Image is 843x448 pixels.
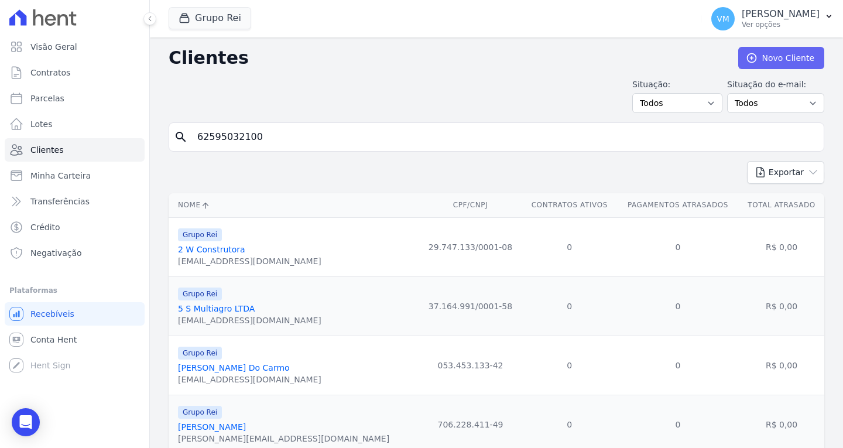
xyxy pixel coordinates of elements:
[190,125,819,149] input: Buscar por nome, CPF ou e-mail
[178,288,222,300] span: Grupo Rei
[174,130,188,144] i: search
[739,193,824,217] th: Total Atrasado
[522,276,617,336] td: 0
[30,118,53,130] span: Lotes
[169,7,251,29] button: Grupo Rei
[30,144,63,156] span: Clientes
[30,170,91,182] span: Minha Carteira
[522,217,617,276] td: 0
[739,217,824,276] td: R$ 0,00
[739,276,824,336] td: R$ 0,00
[30,221,60,233] span: Crédito
[419,276,522,336] td: 37.164.991/0001-58
[727,78,824,91] label: Situação do e-mail:
[178,347,222,360] span: Grupo Rei
[5,216,145,239] a: Crédito
[30,334,77,346] span: Conta Hent
[9,283,140,297] div: Plataformas
[617,336,739,395] td: 0
[30,41,77,53] span: Visão Geral
[717,15,729,23] span: VM
[178,245,245,254] a: 2 W Construtora
[178,255,321,267] div: [EMAIL_ADDRESS][DOMAIN_NAME]
[169,47,719,69] h2: Clientes
[617,276,739,336] td: 0
[738,47,824,69] a: Novo Cliente
[30,247,82,259] span: Negativação
[5,112,145,136] a: Lotes
[5,87,145,110] a: Parcelas
[5,35,145,59] a: Visão Geral
[5,61,145,84] a: Contratos
[178,406,222,419] span: Grupo Rei
[419,217,522,276] td: 29.747.133/0001-08
[169,193,419,217] th: Nome
[30,67,70,78] span: Contratos
[178,314,321,326] div: [EMAIL_ADDRESS][DOMAIN_NAME]
[30,196,90,207] span: Transferências
[522,193,617,217] th: Contratos Ativos
[178,228,222,241] span: Grupo Rei
[178,363,290,372] a: [PERSON_NAME] Do Carmo
[522,336,617,395] td: 0
[30,308,74,320] span: Recebíveis
[178,374,321,385] div: [EMAIL_ADDRESS][DOMAIN_NAME]
[742,8,820,20] p: [PERSON_NAME]
[5,328,145,351] a: Conta Hent
[178,433,389,444] div: [PERSON_NAME][EMAIL_ADDRESS][DOMAIN_NAME]
[419,193,522,217] th: CPF/CNPJ
[739,336,824,395] td: R$ 0,00
[12,408,40,436] div: Open Intercom Messenger
[178,304,255,313] a: 5 S Multiagro LTDA
[617,193,739,217] th: Pagamentos Atrasados
[5,138,145,162] a: Clientes
[5,190,145,213] a: Transferências
[747,161,824,184] button: Exportar
[419,336,522,395] td: 053.453.133-42
[5,241,145,265] a: Negativação
[5,302,145,326] a: Recebíveis
[702,2,843,35] button: VM [PERSON_NAME] Ver opções
[617,217,739,276] td: 0
[632,78,722,91] label: Situação:
[30,93,64,104] span: Parcelas
[178,422,246,432] a: [PERSON_NAME]
[5,164,145,187] a: Minha Carteira
[742,20,820,29] p: Ver opções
